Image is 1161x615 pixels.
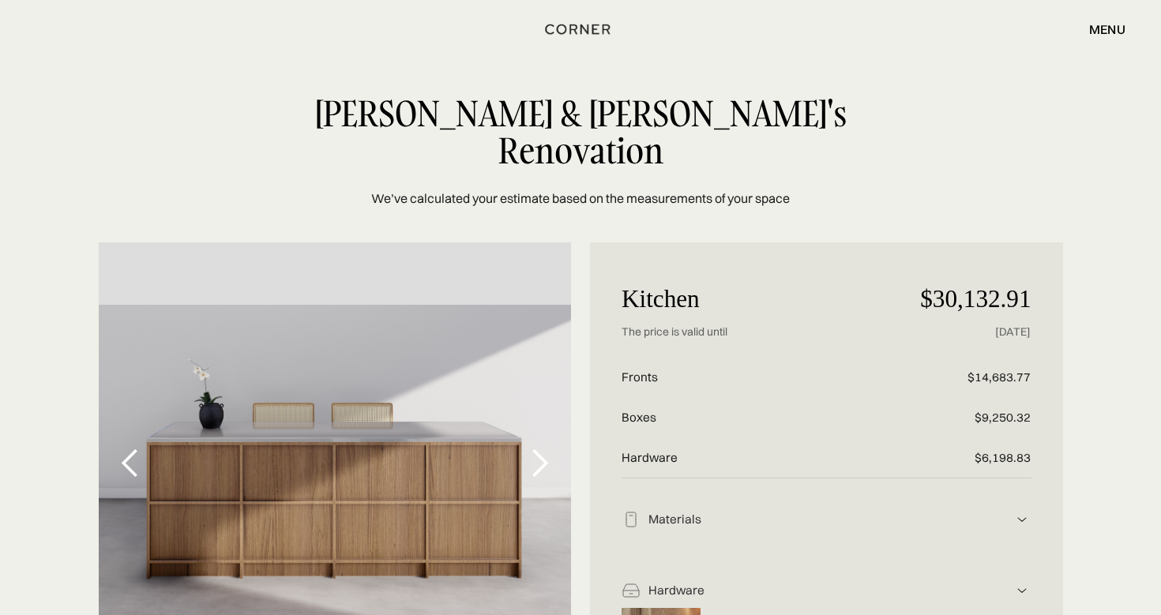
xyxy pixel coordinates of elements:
p: The price is valid until [622,324,895,339]
p: Fronts [622,358,895,398]
p: $14,683.77 [895,358,1031,398]
div: menu [1089,23,1125,36]
p: $30,132.91 [895,274,1031,324]
p: We’ve calculated your estimate based on the measurements of your space [371,189,790,208]
p: Boxes [622,398,895,438]
div: Hardware [641,583,1013,599]
p: [DATE] [895,324,1031,339]
p: $9,250.32 [895,398,1031,438]
div: [PERSON_NAME] & [PERSON_NAME]'s Renovation [295,95,866,170]
p: Hardware [622,438,895,478]
p: Kitchen [622,274,895,324]
div: menu [1073,16,1125,43]
div: Materials [641,512,1013,528]
p: $6,198.83 [895,438,1031,478]
a: home [535,19,627,39]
